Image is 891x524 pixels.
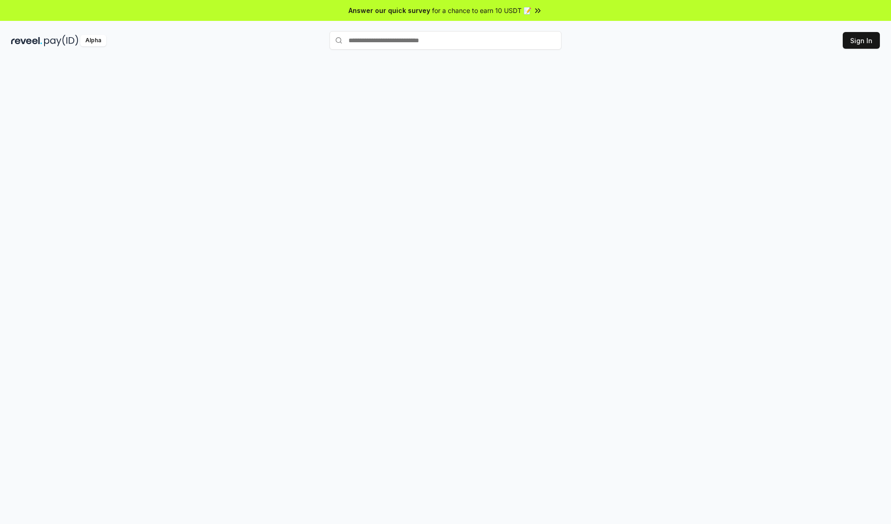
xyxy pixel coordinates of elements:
span: for a chance to earn 10 USDT 📝 [432,6,531,15]
span: Answer our quick survey [349,6,430,15]
img: pay_id [44,35,78,46]
button: Sign In [843,32,880,49]
div: Alpha [80,35,106,46]
img: reveel_dark [11,35,42,46]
